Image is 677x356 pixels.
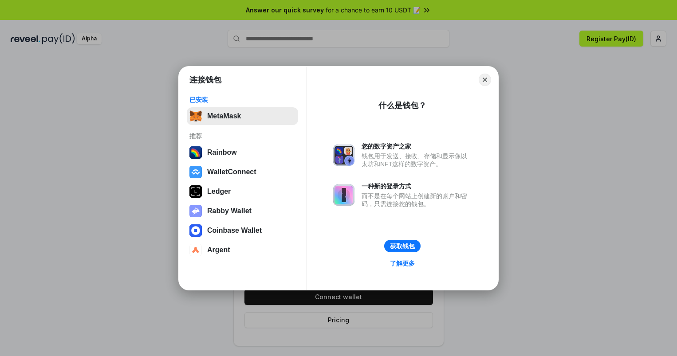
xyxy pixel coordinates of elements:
button: Argent [187,241,298,259]
div: 一种新的登录方式 [362,182,472,190]
img: svg+xml,%3Csvg%20fill%3D%22none%22%20height%3D%2233%22%20viewBox%3D%220%200%2035%2033%22%20width%... [189,110,202,122]
button: Coinbase Wallet [187,222,298,239]
button: Rabby Wallet [187,202,298,220]
button: MetaMask [187,107,298,125]
img: svg+xml,%3Csvg%20xmlns%3D%22http%3A%2F%2Fwww.w3.org%2F2000%2Fsvg%22%20fill%3D%22none%22%20viewBox... [333,184,354,206]
button: Ledger [187,183,298,200]
img: svg+xml,%3Csvg%20xmlns%3D%22http%3A%2F%2Fwww.w3.org%2F2000%2Fsvg%22%20width%3D%2228%22%20height%3... [189,185,202,198]
img: svg+xml,%3Csvg%20xmlns%3D%22http%3A%2F%2Fwww.w3.org%2F2000%2Fsvg%22%20fill%3D%22none%22%20viewBox... [189,205,202,217]
div: MetaMask [207,112,241,120]
div: 获取钱包 [390,242,415,250]
div: 已安装 [189,96,295,104]
div: 什么是钱包？ [378,100,426,111]
div: 而不是在每个网站上创建新的账户和密码，只需连接您的钱包。 [362,192,472,208]
img: svg+xml,%3Csvg%20xmlns%3D%22http%3A%2F%2Fwww.w3.org%2F2000%2Fsvg%22%20fill%3D%22none%22%20viewBox... [333,145,354,166]
div: WalletConnect [207,168,256,176]
button: Rainbow [187,144,298,161]
img: svg+xml,%3Csvg%20width%3D%2228%22%20height%3D%2228%22%20viewBox%3D%220%200%2028%2028%22%20fill%3D... [189,224,202,237]
img: svg+xml,%3Csvg%20width%3D%2228%22%20height%3D%2228%22%20viewBox%3D%220%200%2028%2028%22%20fill%3D... [189,244,202,256]
div: 了解更多 [390,259,415,267]
div: Rabby Wallet [207,207,252,215]
div: Argent [207,246,230,254]
img: svg+xml,%3Csvg%20width%3D%22120%22%20height%3D%22120%22%20viewBox%3D%220%200%20120%20120%22%20fil... [189,146,202,159]
button: WalletConnect [187,163,298,181]
h1: 连接钱包 [189,74,221,85]
button: Close [479,74,491,86]
div: 您的数字资产之家 [362,142,472,150]
a: 了解更多 [385,258,420,269]
div: 钱包用于发送、接收、存储和显示像以太坊和NFT这样的数字资产。 [362,152,472,168]
div: Ledger [207,188,231,196]
div: Rainbow [207,149,237,156]
img: svg+xml,%3Csvg%20width%3D%2228%22%20height%3D%2228%22%20viewBox%3D%220%200%2028%2028%22%20fill%3D... [189,166,202,178]
button: 获取钱包 [384,240,421,252]
div: 推荐 [189,132,295,140]
div: Coinbase Wallet [207,227,262,235]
